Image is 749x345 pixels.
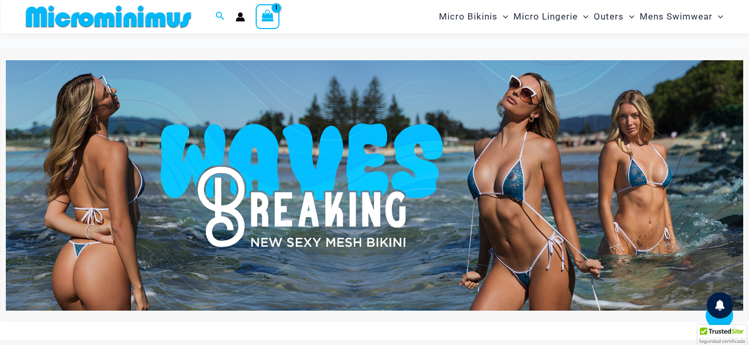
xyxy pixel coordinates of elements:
[624,3,634,30] span: Menu Toggle
[436,3,511,30] a: Micro BikinisMenu ToggleMenu Toggle
[513,3,578,30] span: Micro Lingerie
[6,60,743,311] img: Waves Breaking Ocean Bikini Pack
[578,3,588,30] span: Menu Toggle
[256,4,280,29] a: View Shopping Cart, 1 items
[22,5,195,29] img: MM SHOP LOGO FLAT
[236,12,245,22] a: Account icon link
[591,3,637,30] a: OutersMenu ToggleMenu Toggle
[640,3,713,30] span: Mens Swimwear
[698,325,746,345] div: TrustedSite Certified
[637,3,726,30] a: Mens SwimwearMenu ToggleMenu Toggle
[216,10,225,23] a: Search icon link
[439,3,498,30] span: Micro Bikinis
[511,3,591,30] a: Micro LingerieMenu ToggleMenu Toggle
[498,3,508,30] span: Menu Toggle
[594,3,624,30] span: Outers
[435,2,728,32] nav: Site Navigation
[713,3,723,30] span: Menu Toggle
